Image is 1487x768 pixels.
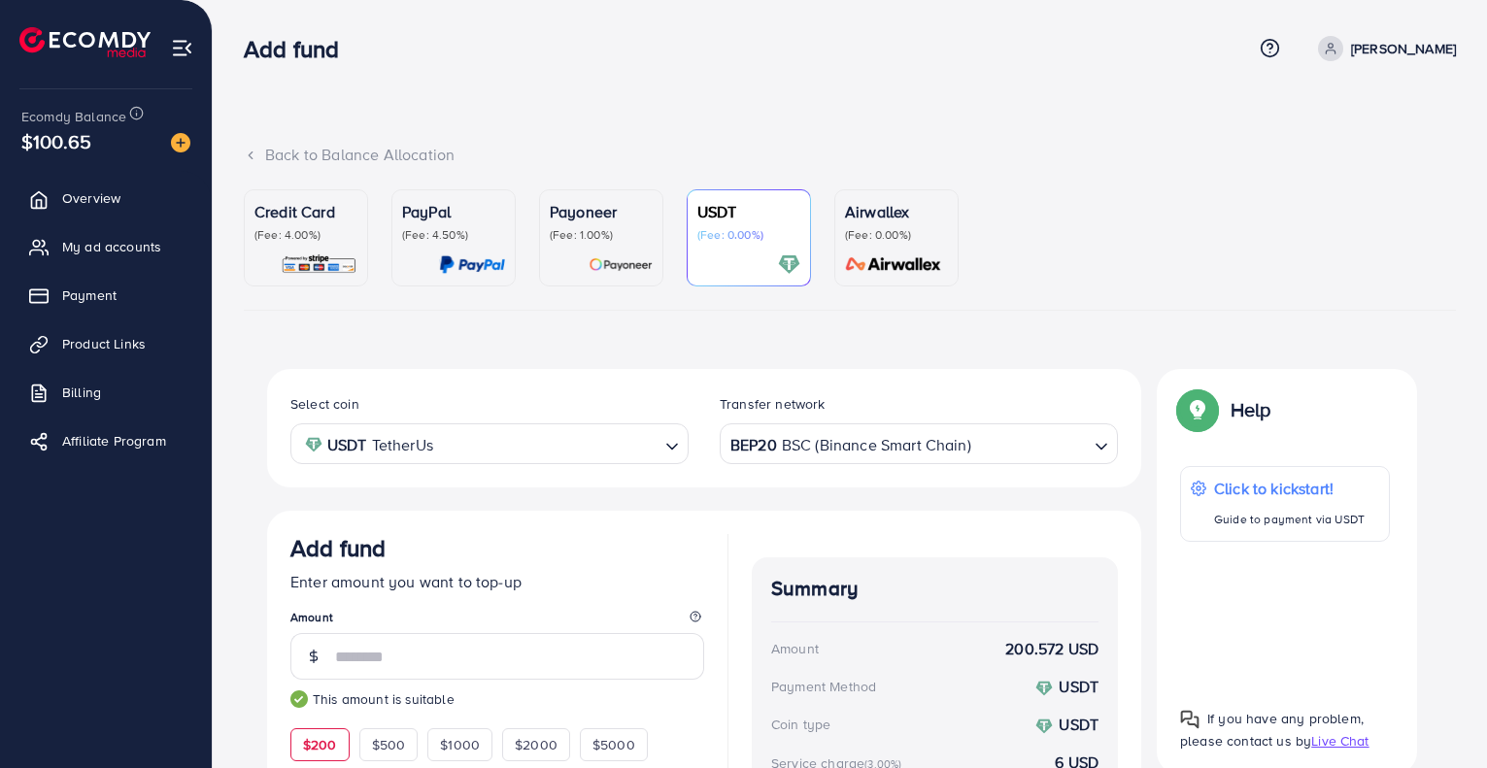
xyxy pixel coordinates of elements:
[62,383,101,402] span: Billing
[15,179,197,217] a: Overview
[550,227,653,243] p: (Fee: 1.00%)
[19,27,151,57] img: logo
[771,639,819,658] div: Amount
[1005,638,1098,660] strong: 200.572 USD
[1351,37,1456,60] p: [PERSON_NAME]
[305,436,322,453] img: coin
[1035,718,1053,735] img: coin
[15,324,197,363] a: Product Links
[62,431,166,451] span: Affiliate Program
[402,227,505,243] p: (Fee: 4.50%)
[1180,392,1215,427] img: Popup guide
[290,690,308,708] img: guide
[1231,398,1271,421] p: Help
[62,237,161,256] span: My ad accounts
[730,431,777,459] strong: BEP20
[290,394,359,414] label: Select coin
[1059,714,1098,735] strong: USDT
[782,431,971,459] span: BSC (Binance Smart Chain)
[290,423,689,463] div: Search for option
[720,394,826,414] label: Transfer network
[303,735,337,754] span: $200
[290,689,704,709] small: This amount is suitable
[244,35,355,63] h3: Add fund
[15,276,197,315] a: Payment
[402,200,505,223] p: PayPal
[15,227,197,266] a: My ad accounts
[21,107,126,126] span: Ecomdy Balance
[1310,36,1456,61] a: [PERSON_NAME]
[62,334,146,353] span: Product Links
[281,253,357,276] img: card
[62,285,117,305] span: Payment
[845,227,948,243] p: (Fee: 0.00%)
[15,373,197,412] a: Billing
[771,677,876,696] div: Payment Method
[592,735,635,754] span: $5000
[771,577,1098,601] h4: Summary
[290,534,386,562] h3: Add fund
[1404,681,1472,753] iframe: Chat
[1311,731,1369,751] span: Live Chat
[839,253,948,276] img: card
[1180,709,1364,751] span: If you have any problem, please contact us by
[771,715,830,734] div: Coin type
[254,227,357,243] p: (Fee: 4.00%)
[1059,676,1098,697] strong: USDT
[778,253,800,276] img: card
[171,133,190,152] img: image
[1214,508,1365,531] p: Guide to payment via USDT
[973,429,1087,459] input: Search for option
[327,431,367,459] strong: USDT
[290,609,704,633] legend: Amount
[720,423,1118,463] div: Search for option
[697,200,800,223] p: USDT
[254,200,357,223] p: Credit Card
[171,37,193,59] img: menu
[244,144,1456,166] div: Back to Balance Allocation
[1035,680,1053,697] img: coin
[697,227,800,243] p: (Fee: 0.00%)
[550,200,653,223] p: Payoneer
[290,570,704,593] p: Enter amount you want to top-up
[515,735,558,754] span: $2000
[21,127,91,155] span: $100.65
[589,253,653,276] img: card
[372,735,406,754] span: $500
[372,431,433,459] span: TetherUs
[439,429,658,459] input: Search for option
[845,200,948,223] p: Airwallex
[62,188,120,208] span: Overview
[1180,710,1200,729] img: Popup guide
[15,421,197,460] a: Affiliate Program
[439,253,505,276] img: card
[1214,477,1365,500] p: Click to kickstart!
[440,735,480,754] span: $1000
